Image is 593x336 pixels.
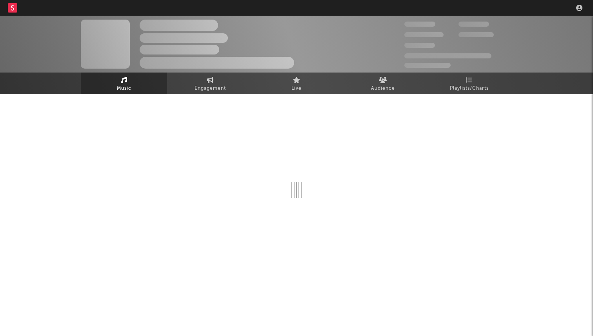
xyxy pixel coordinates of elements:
a: Engagement [167,73,253,94]
span: Engagement [195,84,226,93]
span: Audience [371,84,395,93]
span: Jump Score: 85.0 [404,63,451,68]
span: 1 000 000 [458,32,494,37]
a: Audience [340,73,426,94]
span: 50 000 000 [404,32,444,37]
span: Playlists/Charts [450,84,489,93]
span: 300 000 [404,22,435,27]
span: 50 000 000 Monthly Listeners [404,53,491,58]
span: Music [117,84,131,93]
a: Music [81,73,167,94]
a: Playlists/Charts [426,73,512,94]
span: Live [291,84,302,93]
span: 100 000 [404,43,435,48]
a: Live [253,73,340,94]
span: 100 000 [458,22,489,27]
